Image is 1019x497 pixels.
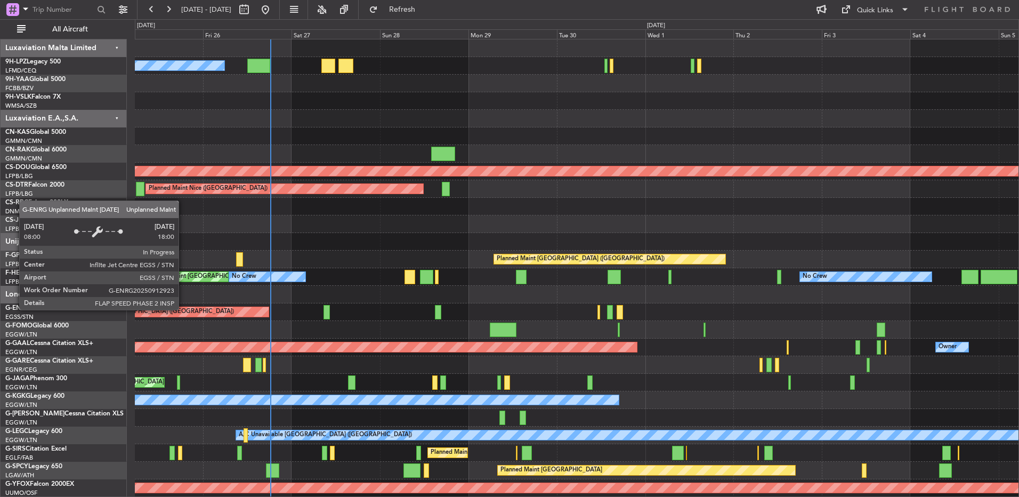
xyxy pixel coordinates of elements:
div: [DATE] [647,21,665,30]
a: G-ENRGPraetor 600 [5,305,66,311]
div: A/C Unavailable [GEOGRAPHIC_DATA] ([GEOGRAPHIC_DATA]) [239,427,412,443]
span: G-FOMO [5,323,33,329]
span: G-YFOX [5,481,30,487]
a: EGGW/LTN [5,383,37,391]
div: [DATE] [137,21,155,30]
span: 9H-LPZ [5,59,27,65]
span: 9H-YAA [5,76,29,83]
a: LFPB/LBG [5,190,33,198]
div: Fri 3 [822,29,910,39]
div: Planned Maint [GEOGRAPHIC_DATA] ([GEOGRAPHIC_DATA]) [147,269,315,285]
a: LFPB/LBG [5,278,33,286]
div: Quick Links [857,5,893,16]
a: CS-DTRFalcon 2000 [5,182,64,188]
div: Tue 30 [557,29,645,39]
a: G-SIRSCitation Excel [5,446,67,452]
a: EGGW/LTN [5,348,37,356]
div: Planned Maint Nice ([GEOGRAPHIC_DATA]) [149,181,268,197]
a: 9H-VSLKFalcon 7X [5,94,61,100]
span: CS-DOU [5,164,30,171]
span: All Aircraft [28,26,112,33]
span: G-ENRG [5,305,30,311]
span: G-JAGA [5,375,30,382]
a: CN-KASGlobal 5000 [5,129,66,135]
a: DNMM/LOS [5,207,38,215]
a: G-KGKGLegacy 600 [5,393,64,399]
span: G-KGKG [5,393,30,399]
span: G-GARE [5,358,30,364]
a: LFPB/LBG [5,225,33,233]
a: G-YFOXFalcon 2000EX [5,481,74,487]
span: 9H-VSLK [5,94,31,100]
div: Thu 25 [115,29,203,39]
button: Refresh [364,1,428,18]
span: CS-JHH [5,217,28,223]
span: G-[PERSON_NAME] [5,411,64,417]
div: Planned Maint [GEOGRAPHIC_DATA] ([GEOGRAPHIC_DATA]) [62,374,230,390]
div: No Crew [232,269,256,285]
div: Planned Maint [GEOGRAPHIC_DATA] [500,462,602,478]
a: EGGW/LTN [5,436,37,444]
a: LGAV/ATH [5,471,34,479]
div: Thu 2 [733,29,822,39]
span: G-GAAL [5,340,30,347]
a: G-GAALCessna Citation XLS+ [5,340,93,347]
span: G-SPCY [5,463,28,470]
div: Fri 26 [203,29,292,39]
div: Sat 4 [910,29,999,39]
a: G-LEGCLegacy 600 [5,428,62,435]
a: EGGW/LTN [5,419,37,427]
span: CS-DTR [5,182,28,188]
input: Trip Number [33,2,94,18]
a: LFPB/LBG [5,260,33,268]
span: F-HECD [5,270,29,276]
button: All Aircraft [12,21,116,38]
span: G-LEGC [5,428,28,435]
a: GMMN/CMN [5,155,42,163]
div: Planned Maint [GEOGRAPHIC_DATA] ([GEOGRAPHIC_DATA]) [497,251,665,267]
a: 9H-LPZLegacy 500 [5,59,61,65]
a: EGGW/LTN [5,331,37,339]
a: CS-DOUGlobal 6500 [5,164,67,171]
a: G-GARECessna Citation XLS+ [5,358,93,364]
span: G-SIRS [5,446,26,452]
a: EGSS/STN [5,313,34,321]
div: Sat 27 [292,29,380,39]
a: FCBB/BZV [5,84,34,92]
div: Sun 28 [380,29,468,39]
a: G-FOMOGlobal 6000 [5,323,69,329]
a: F-HECDFalcon 7X [5,270,58,276]
a: G-[PERSON_NAME]Cessna Citation XLS [5,411,124,417]
a: GMMN/CMN [5,137,42,145]
span: F-GPNJ [5,252,28,259]
div: No Crew [131,269,155,285]
span: CN-RAK [5,147,30,153]
div: Planned Maint [GEOGRAPHIC_DATA] ([GEOGRAPHIC_DATA]) [431,445,599,461]
a: CS-JHHGlobal 6000 [5,217,64,223]
div: No Crew [803,269,827,285]
span: CN-KAS [5,129,30,135]
a: 9H-YAAGlobal 5000 [5,76,66,83]
button: Quick Links [836,1,915,18]
a: CN-RAKGlobal 6000 [5,147,67,153]
span: [DATE] - [DATE] [181,5,231,14]
div: Wed 1 [645,29,734,39]
a: EGLF/FAB [5,454,33,462]
a: CS-RRCFalcon 900LX [5,199,68,206]
a: UUMO/OSF [5,489,37,497]
a: LFPB/LBG [5,172,33,180]
div: Owner [939,339,957,355]
a: LFMD/CEQ [5,67,36,75]
a: F-GPNJFalcon 900EX [5,252,69,259]
a: EGGW/LTN [5,401,37,409]
span: Refresh [380,6,425,13]
a: EGNR/CEG [5,366,37,374]
a: G-SPCYLegacy 650 [5,463,62,470]
div: Planned Maint [GEOGRAPHIC_DATA] ([GEOGRAPHIC_DATA]) [143,216,311,232]
span: CS-RRC [5,199,28,206]
div: Mon 29 [468,29,557,39]
a: WMSA/SZB [5,102,37,110]
div: Unplanned Maint [GEOGRAPHIC_DATA] ([GEOGRAPHIC_DATA]) [59,304,234,320]
a: G-JAGAPhenom 300 [5,375,67,382]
